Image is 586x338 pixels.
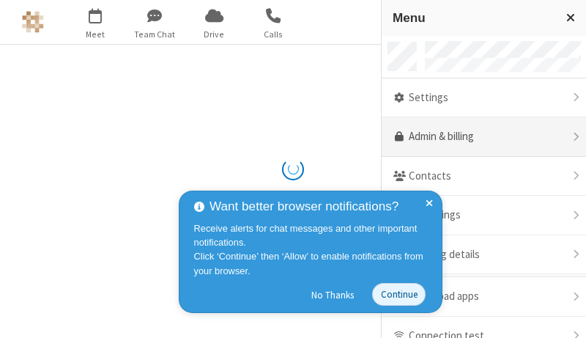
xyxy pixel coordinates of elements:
[246,28,301,41] span: Calls
[382,235,586,275] div: Meeting details
[68,28,123,41] span: Meet
[382,196,586,235] div: Recordings
[304,283,362,306] button: No Thanks
[22,11,44,33] img: Astra
[194,221,431,278] div: Receive alerts for chat messages and other important notifications. Click ‘Continue’ then ‘Allow’...
[382,78,586,118] div: Settings
[209,197,398,216] span: Want better browser notifications?
[382,117,586,157] a: Admin & billing
[372,283,426,306] button: Continue
[382,157,586,196] div: Contacts
[127,28,182,41] span: Team Chat
[393,11,553,25] h3: Menu
[382,277,586,317] div: Download apps
[187,28,242,41] span: Drive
